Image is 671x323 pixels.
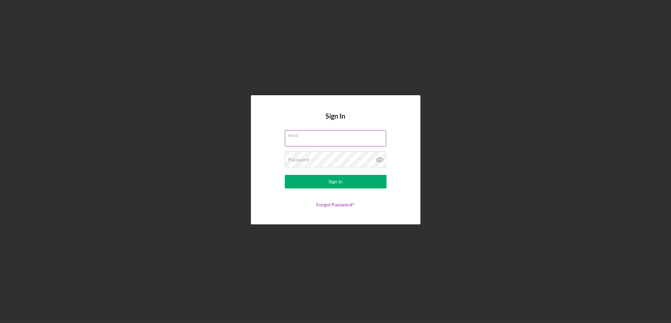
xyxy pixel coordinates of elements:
a: Forgot Password? [317,202,355,207]
div: Sign In [329,175,342,188]
label: Email [289,130,386,138]
h4: Sign In [326,112,346,130]
button: Sign In [285,175,387,188]
label: Password [289,157,309,162]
